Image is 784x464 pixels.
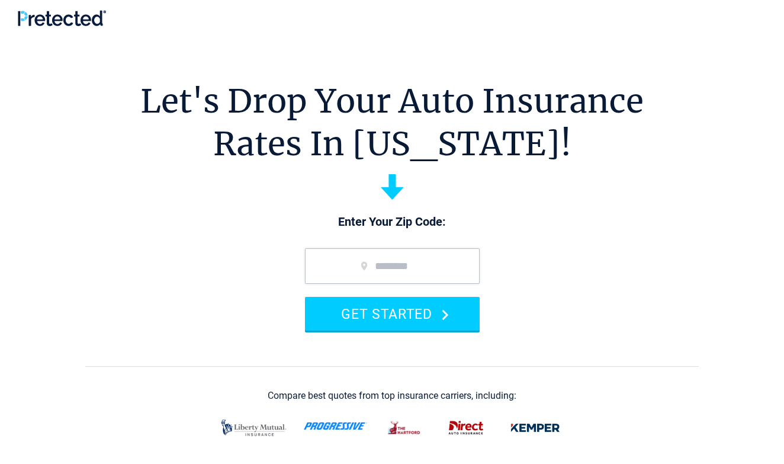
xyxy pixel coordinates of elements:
img: thehartford [381,415,428,440]
img: liberty [218,414,290,442]
img: Pretected Logo [18,10,106,26]
h1: Let's Drop Your Auto Insurance Rates In [US_STATE]! [140,80,644,165]
img: progressive [304,422,367,430]
img: direct [442,415,490,440]
div: Compare best quotes from top insurance carriers, including: [268,391,516,401]
input: zip code [305,248,480,284]
p: Enter Your Zip Code: [293,214,491,231]
button: GET STARTED [305,297,480,331]
img: kemper [504,415,567,440]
